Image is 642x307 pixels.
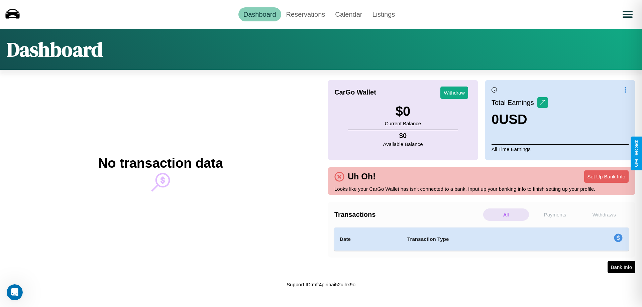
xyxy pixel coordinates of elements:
h4: CarGo Wallet [334,89,376,96]
a: Reservations [281,7,330,21]
div: Give Feedback [634,140,639,167]
h3: $ 0 [385,104,421,119]
button: Set Up Bank Info [584,170,629,183]
a: Listings [367,7,400,21]
a: Dashboard [238,7,281,21]
p: All Time Earnings [492,144,629,154]
p: Total Earnings [492,97,537,109]
h4: $ 0 [383,132,423,140]
p: Looks like your CarGo Wallet has isn't connected to a bank. Input up your banking info to finish ... [334,184,629,193]
iframe: Intercom live chat [7,284,23,300]
p: Withdraws [581,208,627,221]
p: Support ID: mft4piribai52uihx9o [287,280,355,289]
h2: No transaction data [98,156,223,171]
h3: 0 USD [492,112,548,127]
button: Withdraw [440,87,468,99]
h4: Transaction Type [407,235,559,243]
a: Calendar [330,7,367,21]
p: All [483,208,529,221]
button: Bank Info [608,261,635,273]
p: Current Balance [385,119,421,128]
table: simple table [334,227,629,251]
h1: Dashboard [7,36,103,63]
p: Available Balance [383,140,423,149]
h4: Transactions [334,211,481,218]
p: Payments [532,208,578,221]
button: Open menu [618,5,637,24]
h4: Date [340,235,397,243]
h4: Uh Oh! [344,172,379,181]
